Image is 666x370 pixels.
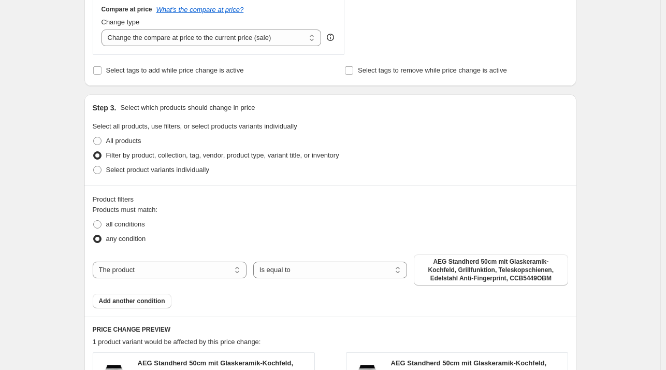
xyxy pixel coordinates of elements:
span: any condition [106,235,146,243]
span: all conditions [106,220,145,228]
span: Select product variants individually [106,166,209,174]
span: 1 product variant would be affected by this price change: [93,338,261,346]
span: Select tags to add while price change is active [106,66,244,74]
div: Product filters [93,194,568,205]
span: Filter by product, collection, tag, vendor, product type, variant title, or inventory [106,151,339,159]
span: Select all products, use filters, or select products variants individually [93,122,297,130]
h2: Step 3. [93,103,117,113]
button: What's the compare at price? [156,6,244,13]
span: Add another condition [99,297,165,305]
button: AEG Standherd 50cm mit Glaskeramik-Kochfeld, Grillfunktion, Teleskopschienen, Edelstahl Anti-Fing... [414,254,568,286]
span: All products [106,137,141,145]
h6: PRICE CHANGE PREVIEW [93,325,568,334]
p: Select which products should change in price [120,103,255,113]
h3: Compare at price [102,5,152,13]
span: Products must match: [93,206,158,214]
span: Change type [102,18,140,26]
span: AEG Standherd 50cm mit Glaskeramik-Kochfeld, Grillfunktion, Teleskopschienen, Edelstahl Anti-Fing... [420,258,561,282]
div: help [325,32,336,42]
button: Add another condition [93,294,171,308]
span: Select tags to remove while price change is active [358,66,507,74]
